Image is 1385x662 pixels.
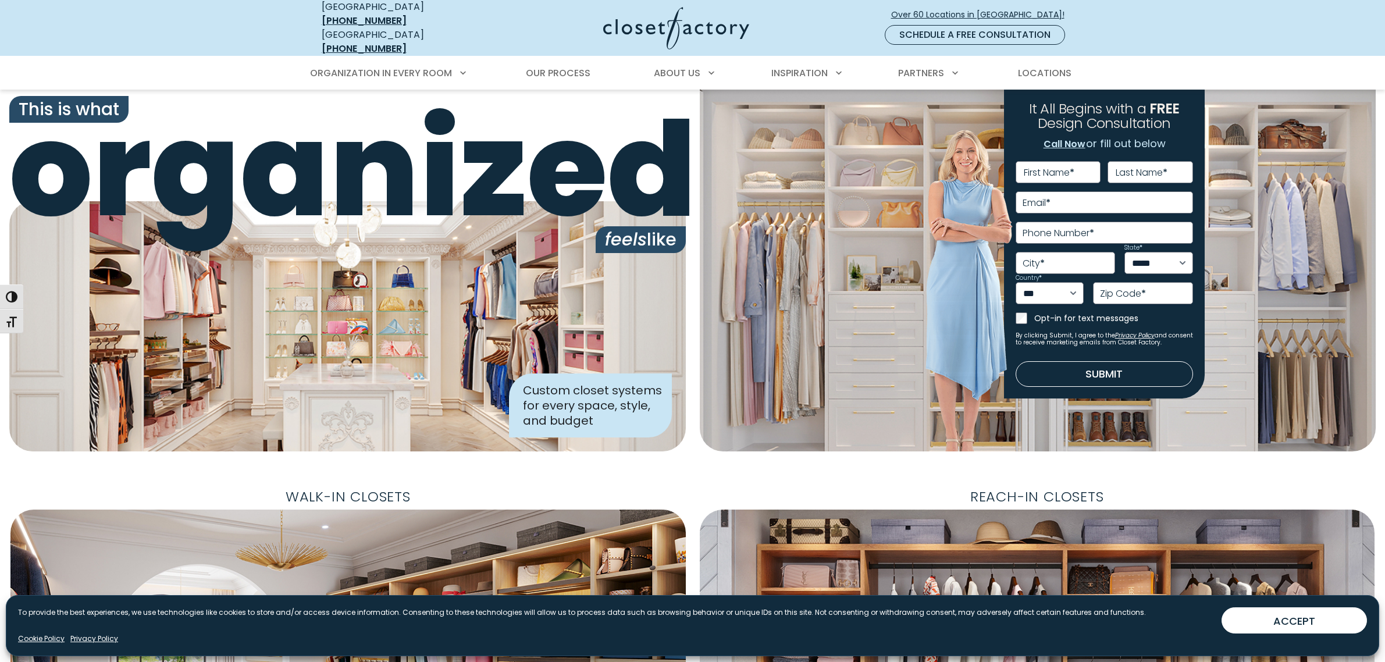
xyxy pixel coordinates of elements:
span: Locations [1018,66,1071,80]
div: Custom closet systems for every space, style, and budget [509,373,672,437]
img: Closet Factory designed closet [9,201,686,451]
a: Schedule a Free Consultation [885,25,1065,45]
img: Closet Factory Logo [603,7,749,49]
div: [GEOGRAPHIC_DATA] [322,28,490,56]
nav: Primary Menu [302,57,1084,90]
a: [PHONE_NUMBER] [322,14,407,27]
span: Partners [898,66,944,80]
span: Reach-In Closets [961,484,1113,510]
a: [PHONE_NUMBER] [322,42,407,55]
a: Cookie Policy [18,633,65,644]
span: Organization in Every Room [310,66,452,80]
span: Inspiration [771,66,828,80]
a: Privacy Policy [70,633,118,644]
span: About Us [654,66,700,80]
span: Our Process [526,66,590,80]
button: ACCEPT [1222,607,1367,633]
a: Over 60 Locations in [GEOGRAPHIC_DATA]! [891,5,1074,25]
i: feels [605,227,647,252]
span: like [596,226,686,253]
p: To provide the best experiences, we use technologies like cookies to store and/or access device i... [18,607,1146,618]
span: Over 60 Locations in [GEOGRAPHIC_DATA]! [891,9,1074,21]
span: organized [9,104,686,236]
span: Walk-In Closets [276,484,420,510]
